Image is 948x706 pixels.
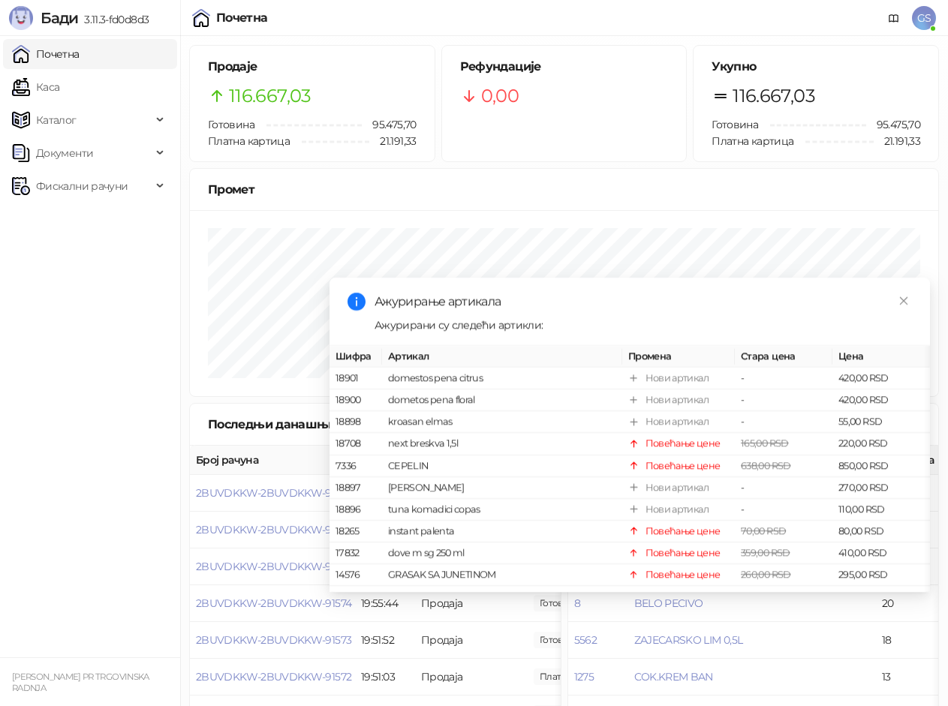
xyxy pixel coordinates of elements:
span: Бади [41,9,78,27]
td: instant palenta [382,521,622,542]
td: 18898 [330,411,382,433]
td: [PERSON_NAME] [382,477,622,499]
td: 18901 [330,368,382,389]
span: Готовина [712,118,758,131]
td: 270,00 RSD [832,477,930,499]
div: Нови артикал [646,392,709,407]
td: 420,00 RSD [832,368,930,389]
h5: Продаје [208,58,417,76]
span: 359,00 RSD [741,547,790,558]
th: Број рачуна [190,446,355,475]
td: euroblok takovo [382,586,622,608]
td: CEPELIN [382,455,622,477]
td: - [735,411,832,433]
img: Logo [9,6,33,30]
span: GS [912,6,936,30]
td: 19:51:52 [355,622,415,659]
td: Продаја [415,622,528,659]
td: - [735,477,832,499]
td: 410,00 RSD [832,542,930,564]
td: 295,00 RSD [832,564,930,586]
h5: Рефундације [460,58,669,76]
span: 116.667,03 [733,82,815,110]
td: tuna komadici copas [382,499,622,521]
span: Документи [36,138,93,168]
span: Платна картица [208,134,290,148]
td: GRASAK SA JUNETINOM [382,564,622,586]
div: Последњи данашњи рачуни [208,415,407,434]
span: 95.475,70 [362,116,416,133]
div: Повећање цене [646,436,721,451]
td: 850,00 RSD [832,455,930,477]
button: COK.KREM BAN [634,670,713,683]
button: 2BUVDKKW-2BUVDKKW-91573 [196,633,351,647]
div: Нови артикал [646,371,709,386]
div: Повећање цене [646,524,721,539]
span: 0,00 [481,82,519,110]
span: 260,00 RSD [741,569,791,580]
td: - [735,499,832,521]
td: 7336 [330,455,382,477]
button: 2BUVDKKW-2BUVDKKW-91577 [196,486,351,500]
span: close [898,296,909,306]
td: Продаја [415,659,528,695]
div: Повећање цене [646,567,721,582]
button: 5562 [574,633,597,647]
td: 17832 [330,542,382,564]
span: 3.11.3-fd0d8d3 [78,13,149,26]
th: Промена [622,346,735,368]
button: 2BUVDKKW-2BUVDKKW-91576 [196,523,352,536]
small: [PERSON_NAME] PR TRGOVINSKA RADNJA [12,671,149,693]
a: Каса [12,72,59,102]
th: Цена [832,346,930,368]
button: 2BUVDKKW-2BUVDKKW-91574 [196,596,351,610]
td: 80,00 RSD [832,521,930,542]
td: 220,00 RSD [832,433,930,455]
td: - [735,368,832,389]
td: 95,00 RSD [832,586,930,608]
td: domestos pena citrus [382,368,622,389]
div: Повећање цене [646,458,721,473]
span: 21.191,33 [874,133,920,149]
td: 18265 [330,521,382,542]
span: info-circle [348,293,366,311]
div: Нови артикал [646,480,709,495]
th: Стара цена [735,346,832,368]
a: Документација [882,6,906,30]
div: Промет [208,180,920,199]
div: Ажурирање артикала [375,293,912,311]
td: 14576 [330,564,382,586]
td: 18897 [330,477,382,499]
span: 85,00 RSD [741,590,785,602]
span: 21.191,33 [369,133,416,149]
h5: Укупно [712,58,920,76]
th: Артикал [382,346,622,368]
td: 18900 [330,389,382,411]
button: ZAJECARSKO LIM 0,5L [634,633,743,647]
span: 70,00 RSD [741,525,786,536]
td: next breskva 1,5l [382,433,622,455]
th: Шифра [330,346,382,368]
td: - [735,389,832,411]
div: Ажурирани су следећи артикли: [375,317,912,333]
a: Почетна [12,39,80,69]
div: Повећање цене [646,545,721,560]
td: 420,00 RSD [832,389,930,411]
span: 116.667,03 [229,82,311,110]
span: 165,00 RSD [741,437,789,449]
span: 95.475,70 [866,116,920,133]
span: 2BUVDKKW-2BUVDKKW-91575 [196,560,351,573]
td: 19:51:03 [355,659,415,695]
span: Фискални рачуни [36,171,128,201]
button: 1275 [574,670,594,683]
td: dove m sg 250 ml [382,542,622,564]
div: Почетна [216,12,268,24]
button: 2BUVDKKW-2BUVDKKW-91572 [196,670,351,683]
span: Платна картица [712,134,793,148]
span: 130,00 [534,632,585,648]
